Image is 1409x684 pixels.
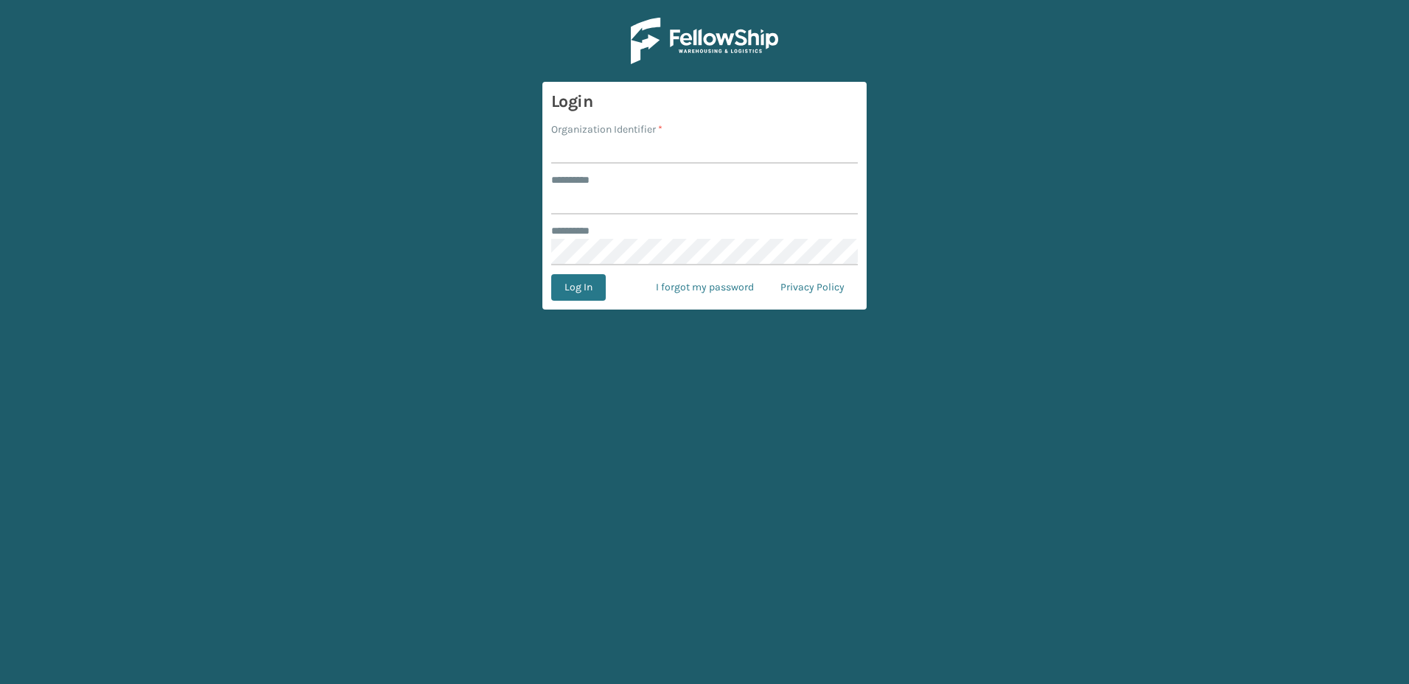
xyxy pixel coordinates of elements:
img: Logo [631,18,778,64]
h3: Login [551,91,858,113]
a: I forgot my password [643,274,767,301]
label: Organization Identifier [551,122,662,137]
a: Privacy Policy [767,274,858,301]
button: Log In [551,274,606,301]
